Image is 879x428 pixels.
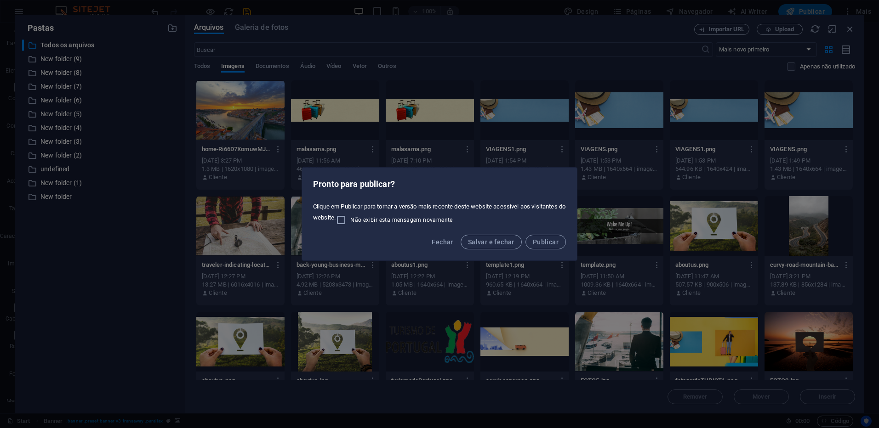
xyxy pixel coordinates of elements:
span: Publicar [533,238,559,246]
button: Fechar [428,235,457,249]
span: Salvar e fechar [468,238,514,246]
button: Salvar e fechar [461,235,522,249]
span: Fechar [432,238,453,246]
h2: Pronto para publicar? [313,179,566,190]
button: Publicar [525,235,566,249]
div: Clique em Publicar para tornar a versão mais recente deste website acessível aos visitantes do we... [302,199,577,229]
span: Não exibir esta mensagem novamente [350,216,453,224]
